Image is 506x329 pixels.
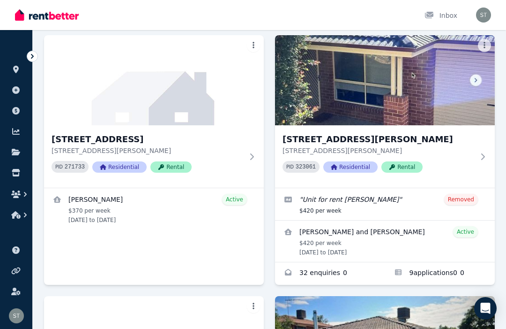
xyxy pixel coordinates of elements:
small: PID [55,164,63,169]
div: Inbox [424,11,457,20]
img: RentBetter [15,8,79,22]
p: [STREET_ADDRESS][PERSON_NAME] [52,146,243,155]
a: 73 Cobram Street, Berrigan[STREET_ADDRESS][STREET_ADDRESS][PERSON_NAME]PID 271733ResidentialRental [44,35,264,188]
a: 674 Hodge Street, Glenroy[STREET_ADDRESS][PERSON_NAME][STREET_ADDRESS][PERSON_NAME]PID 323061Resi... [275,35,495,188]
code: 271733 [65,164,85,170]
small: PID [286,164,294,169]
a: Enquiries for 674 Hodge Street, Glenroy [275,262,385,285]
a: View details for Danielle Browne [44,188,264,230]
a: Applications for 674 Hodge Street, Glenroy [385,262,495,285]
code: 323061 [296,164,316,170]
span: Rental [150,161,192,173]
span: ORGANISE [7,52,37,58]
img: 73 Cobram Street, Berrigan [44,35,264,125]
a: Edit listing: Unit for rent Glenroy Albury [275,188,495,220]
button: More options [247,300,260,313]
p: [STREET_ADDRESS][PERSON_NAME] [283,146,474,155]
a: View details for James Mcowan Morrow and Madison Jordon Wade Karauria [275,221,495,262]
img: 674 Hodge Street, Glenroy [275,35,495,125]
span: Residential [323,161,378,173]
h3: [STREET_ADDRESS] [52,133,243,146]
img: Sonia Thomson [9,308,24,323]
span: Residential [92,161,147,173]
img: Sonia Thomson [476,8,491,23]
button: More options [247,39,260,52]
h3: [STREET_ADDRESS][PERSON_NAME] [283,133,474,146]
div: Open Intercom Messenger [474,297,497,320]
button: More options [478,39,491,52]
span: Rental [381,161,423,173]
